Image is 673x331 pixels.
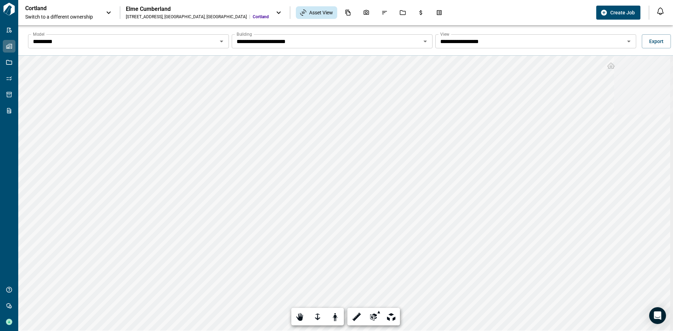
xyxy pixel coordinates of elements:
[414,7,428,19] div: Budgets
[309,9,333,16] span: Asset View
[432,7,447,19] div: Takeoff Center
[610,9,635,16] span: Create Job
[624,36,634,46] button: Open
[25,13,99,20] span: Switch to a different ownership
[377,7,392,19] div: Issues & Info
[237,31,252,37] label: Building
[649,307,666,324] div: Open Intercom Messenger
[296,6,337,19] div: Asset View
[359,7,374,19] div: Photos
[126,6,269,13] div: Elme Cumberland
[33,31,45,37] label: Model
[420,36,430,46] button: Open
[25,5,88,12] p: Cortland
[217,36,226,46] button: Open
[649,38,664,45] span: Export
[395,7,410,19] div: Jobs
[253,14,269,20] span: Cortland
[655,6,666,17] button: Open notification feed
[642,34,671,48] button: Export
[596,6,640,20] button: Create Job
[440,31,449,37] label: View
[126,14,247,20] div: [STREET_ADDRESS] , [GEOGRAPHIC_DATA] , [GEOGRAPHIC_DATA]
[341,7,355,19] div: Documents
